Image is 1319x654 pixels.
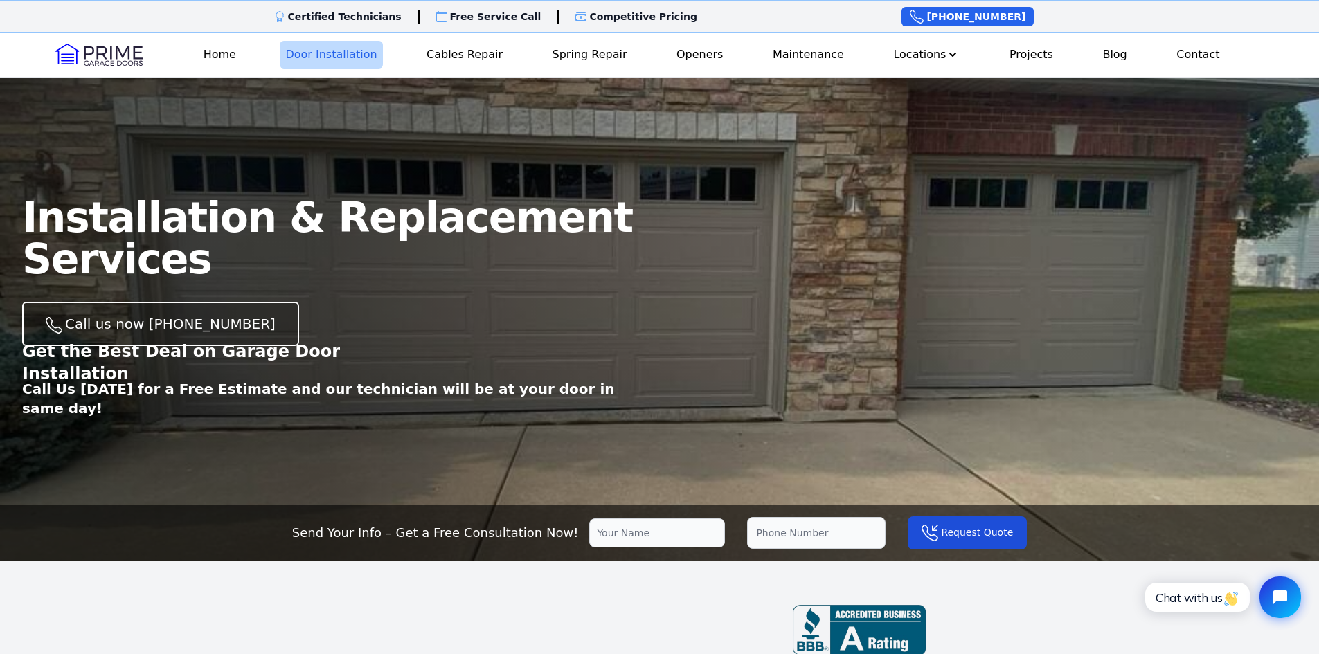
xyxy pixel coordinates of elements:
[22,340,421,385] p: Get the Best Deal on Garage Door Installation
[747,517,886,549] input: Phone Number
[22,302,299,346] a: Call us now [PHONE_NUMBER]
[288,10,402,24] p: Certified Technicians
[22,193,633,283] span: Installation & Replacement Services
[55,44,143,66] img: Logo
[671,41,729,69] a: Openers
[547,41,633,69] a: Spring Repair
[280,41,382,69] a: Door Installation
[589,10,697,24] p: Competitive Pricing
[589,518,725,547] input: Your Name
[198,41,242,69] a: Home
[421,41,508,69] a: Cables Repair
[901,7,1034,26] a: [PHONE_NUMBER]
[22,379,660,418] p: Call Us [DATE] for a Free Estimate and our technician will be at your door in same day!
[908,516,1027,549] button: Request Quote
[292,523,579,543] p: Send Your Info – Get a Free Consultation Now!
[1130,565,1313,630] iframe: Tidio Chat
[1097,41,1132,69] a: Blog
[888,41,965,69] button: Locations
[1004,41,1059,69] a: Projects
[767,41,850,69] a: Maintenance
[450,10,541,24] p: Free Service Call
[1171,41,1225,69] a: Contact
